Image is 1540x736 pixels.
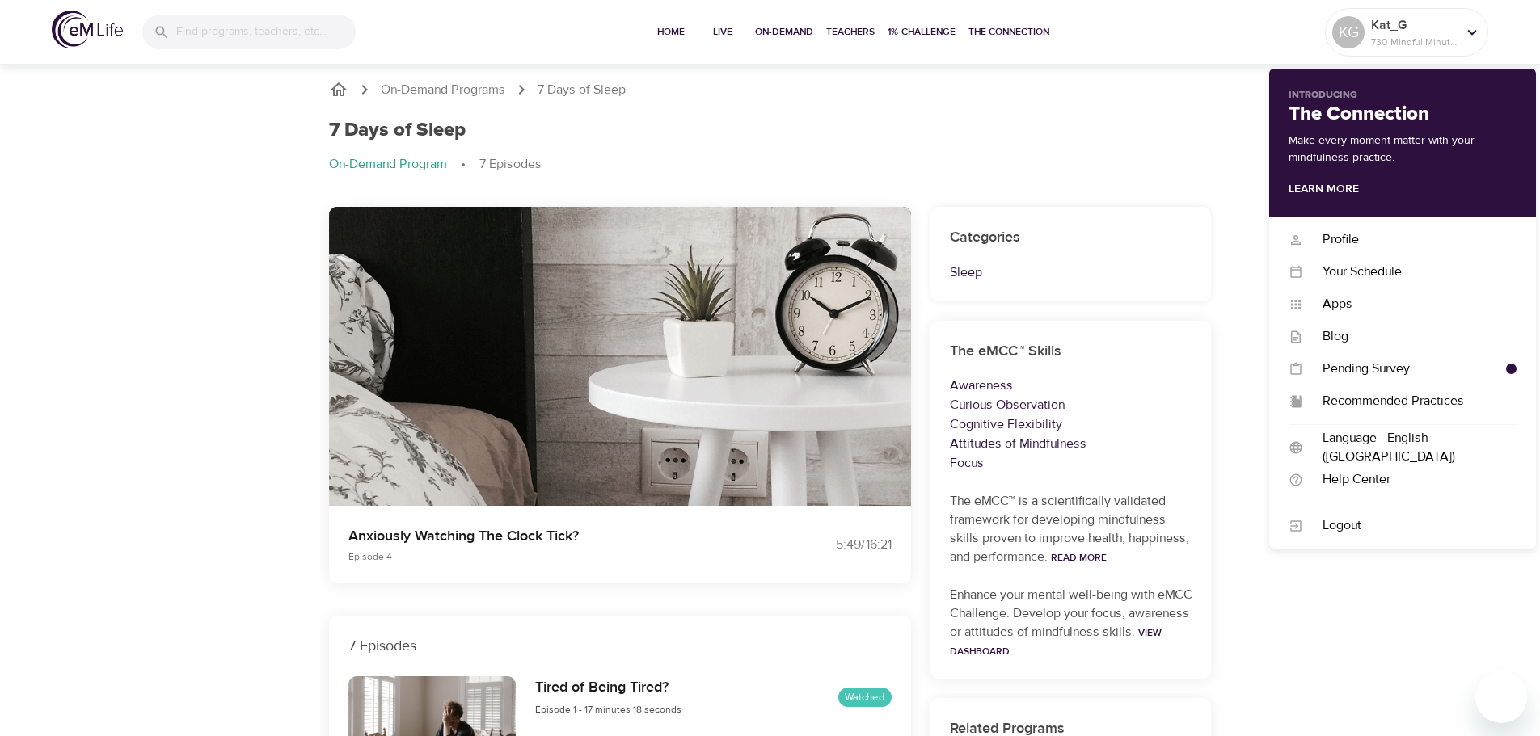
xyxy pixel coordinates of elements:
[1289,88,1517,103] p: Introducing
[329,155,1212,175] nav: breadcrumb
[1371,15,1457,35] p: Kat_G
[1289,182,1359,196] a: Learn More
[950,263,1192,282] p: Sleep
[1475,671,1527,723] iframe: Button to launch messaging window
[652,23,690,40] span: Home
[950,414,1192,434] p: Cognitive Flexibility
[1303,429,1517,466] div: Language - English ([GEOGRAPHIC_DATA])
[755,23,813,40] span: On-Demand
[1303,470,1517,489] div: Help Center
[348,525,751,547] p: Anxiously Watching The Clock Tick?
[950,226,1192,250] h6: Categories
[1303,263,1517,281] div: Your Schedule
[479,155,542,174] p: 7 Episodes
[348,549,751,564] p: Episode 4
[950,626,1162,658] a: View Dashboard
[329,80,1212,99] nav: breadcrumb
[1289,132,1517,166] p: Make every moment matter with your mindfulness practice.
[176,15,356,49] input: Find programs, teachers, etc...
[381,81,505,99] a: On-Demand Programs
[888,23,956,40] span: 1% Challenge
[1051,551,1107,564] a: Read More
[1303,230,1517,249] div: Profile
[1303,392,1517,410] div: Recommended Practices
[329,119,466,142] h1: 7 Days of Sleep
[329,155,447,174] p: On-Demand Program
[950,492,1192,566] p: The eMCC™ is a scientifically validated framework for developing mindfulness skills proven to imp...
[1303,327,1517,346] div: Blog
[703,23,742,40] span: Live
[348,635,892,657] p: 7 Episodes
[950,340,1192,364] h6: The eMCC™ Skills
[950,376,1192,395] p: Awareness
[770,536,892,554] div: 5:49 / 16:21
[535,703,681,716] span: Episode 1 - 17 minutes 18 seconds
[950,434,1192,453] p: Attitudes of Mindfulness
[538,81,626,99] p: 7 Days of Sleep
[1303,360,1506,378] div: Pending Survey
[826,23,875,40] span: Teachers
[1289,103,1517,126] h2: The Connection
[968,23,1049,40] span: The Connection
[52,11,123,48] img: logo
[1332,16,1365,48] div: KG
[950,586,1192,660] p: Enhance your mental well-being with eMCC Challenge. Develop your focus, awareness or attitudes of...
[950,453,1192,473] p: Focus
[1371,35,1457,49] p: 730 Mindful Minutes
[535,676,681,700] h6: Tired of Being Tired?
[1303,516,1517,535] div: Logout
[838,690,892,705] span: Watched
[1303,295,1517,313] div: Apps
[950,395,1192,414] p: Curious Observation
